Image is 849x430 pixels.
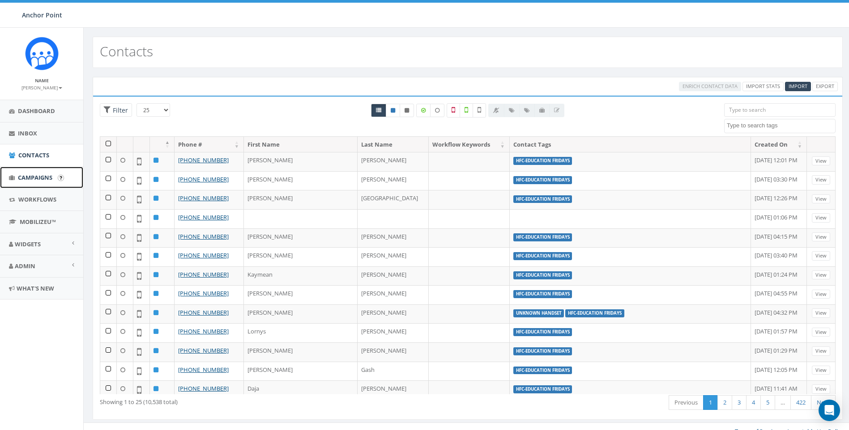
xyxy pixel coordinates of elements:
[812,384,830,394] a: View
[416,104,431,117] label: Data Enriched
[751,247,807,266] td: [DATE] 03:40 PM
[812,308,830,318] a: View
[513,195,572,203] label: HFC-Education Fridays
[703,395,718,410] a: 1
[111,106,128,114] span: Filter
[391,108,395,113] i: This phone number is subscribed and will receive texts.
[178,346,229,354] a: [PHONE_NUMBER]
[447,103,460,118] label: Not a Mobile
[746,395,761,410] a: 4
[812,366,830,375] a: View
[18,151,49,159] span: Contacts
[178,251,229,259] a: [PHONE_NUMBER]
[751,285,807,304] td: [DATE] 04:55 PM
[178,270,229,278] a: [PHONE_NUMBER]
[785,82,811,91] a: Import
[751,152,807,171] td: [DATE] 12:01 PM
[513,385,572,393] label: HFC-Education Fridays
[513,328,572,336] label: HFC-Education Fridays
[244,152,358,171] td: [PERSON_NAME]
[386,104,400,117] a: Active
[751,266,807,286] td: [DATE] 01:24 PM
[513,176,572,184] label: HFC-Education Fridays
[513,309,564,317] label: unknown handset
[812,232,830,242] a: View
[358,190,429,209] td: [GEOGRAPHIC_DATA]
[244,362,358,381] td: [PERSON_NAME]
[244,304,358,324] td: [PERSON_NAME]
[751,228,807,248] td: [DATE] 04:15 PM
[430,104,444,117] label: Data not Enriched
[18,195,56,203] span: Workflows
[760,395,775,410] a: 5
[811,395,836,410] a: Next
[244,323,358,342] td: Lornys
[244,266,358,286] td: Kaymean
[371,104,386,117] a: All contacts
[25,37,59,70] img: Rally_platform_Icon_1.png
[178,308,229,316] a: [PHONE_NUMBER]
[460,103,473,118] label: Validated
[513,252,572,260] label: HFC-Education Fridays
[812,346,830,356] a: View
[22,11,62,19] span: Anchor Point
[100,44,153,59] h2: Contacts
[358,137,429,152] th: Last Name
[751,171,807,190] td: [DATE] 03:30 PM
[405,108,409,113] i: This phone number is unsubscribed and has opted-out of all texts.
[178,175,229,183] a: [PHONE_NUMBER]
[244,380,358,400] td: Daja
[717,395,732,410] a: 2
[244,190,358,209] td: [PERSON_NAME]
[358,304,429,324] td: [PERSON_NAME]
[751,137,807,152] th: Created On: activate to sort column ascending
[751,380,807,400] td: [DATE] 11:41 AM
[178,213,229,221] a: [PHONE_NUMBER]
[473,103,486,118] label: Not Validated
[724,103,836,117] input: Type to search
[178,289,229,297] a: [PHONE_NUMBER]
[751,190,807,209] td: [DATE] 12:26 PM
[244,342,358,362] td: [PERSON_NAME]
[358,380,429,400] td: [PERSON_NAME]
[751,209,807,228] td: [DATE] 01:06 PM
[21,83,62,91] a: [PERSON_NAME]
[20,218,56,226] span: MobilizeU™
[358,323,429,342] td: [PERSON_NAME]
[15,262,35,270] span: Admin
[178,232,229,240] a: [PHONE_NUMBER]
[751,304,807,324] td: [DATE] 04:32 PM
[244,228,358,248] td: [PERSON_NAME]
[513,290,572,298] label: HFC-Education Fridays
[244,137,358,152] th: First Name
[358,266,429,286] td: [PERSON_NAME]
[15,240,41,248] span: Widgets
[812,82,838,91] a: Export
[358,152,429,171] td: [PERSON_NAME]
[819,400,840,421] div: Open Intercom Messenger
[178,327,229,335] a: [PHONE_NUMBER]
[812,156,830,166] a: View
[751,362,807,381] td: [DATE] 12:05 PM
[35,77,49,84] small: Name
[358,228,429,248] td: [PERSON_NAME]
[751,342,807,362] td: [DATE] 01:29 PM
[510,137,751,152] th: Contact Tags
[812,251,830,261] a: View
[812,270,830,280] a: View
[727,122,835,130] textarea: Search
[58,175,64,181] input: Submit
[429,137,510,152] th: Workflow Keywords: activate to sort column ascending
[18,129,37,137] span: Inbox
[513,271,572,279] label: HFC-Education Fridays
[751,323,807,342] td: [DATE] 01:57 PM
[17,284,54,292] span: What's New
[244,285,358,304] td: [PERSON_NAME]
[775,395,791,410] a: …
[812,194,830,204] a: View
[244,171,358,190] td: [PERSON_NAME]
[812,290,830,299] a: View
[669,395,704,410] a: Previous
[565,309,624,317] label: HFC-Education Fridays
[358,342,429,362] td: [PERSON_NAME]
